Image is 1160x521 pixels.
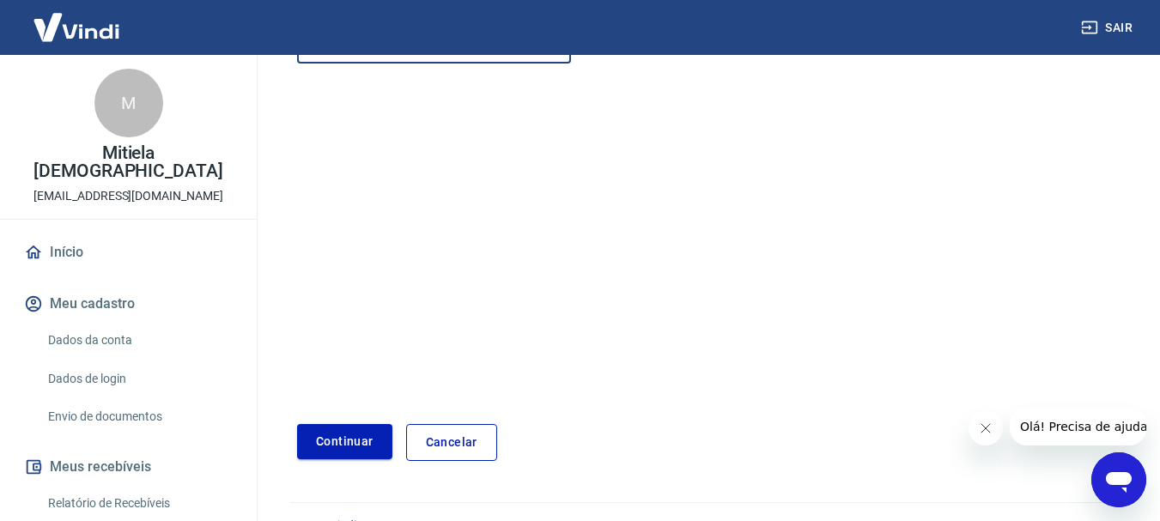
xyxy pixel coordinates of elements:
a: Dados de login [41,361,236,397]
a: Relatório de Recebíveis [41,486,236,521]
img: Vindi [21,1,132,53]
button: Meu cadastro [21,285,236,323]
iframe: Mensagem da empresa [1010,408,1146,445]
button: Sair [1078,12,1139,44]
iframe: Botão para abrir a janela de mensagens [1091,452,1146,507]
a: Dados da conta [41,323,236,358]
a: Cancelar [406,424,497,461]
a: Envio de documentos [41,399,236,434]
a: Início [21,233,236,271]
p: Mitiela [DEMOGRAPHIC_DATA] [14,144,243,180]
span: Olá! Precisa de ajuda? [10,12,144,26]
p: [EMAIL_ADDRESS][DOMAIN_NAME] [33,187,223,205]
iframe: Fechar mensagem [969,411,1003,445]
div: M [94,69,163,137]
button: Continuar [297,424,392,459]
button: Meus recebíveis [21,448,236,486]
